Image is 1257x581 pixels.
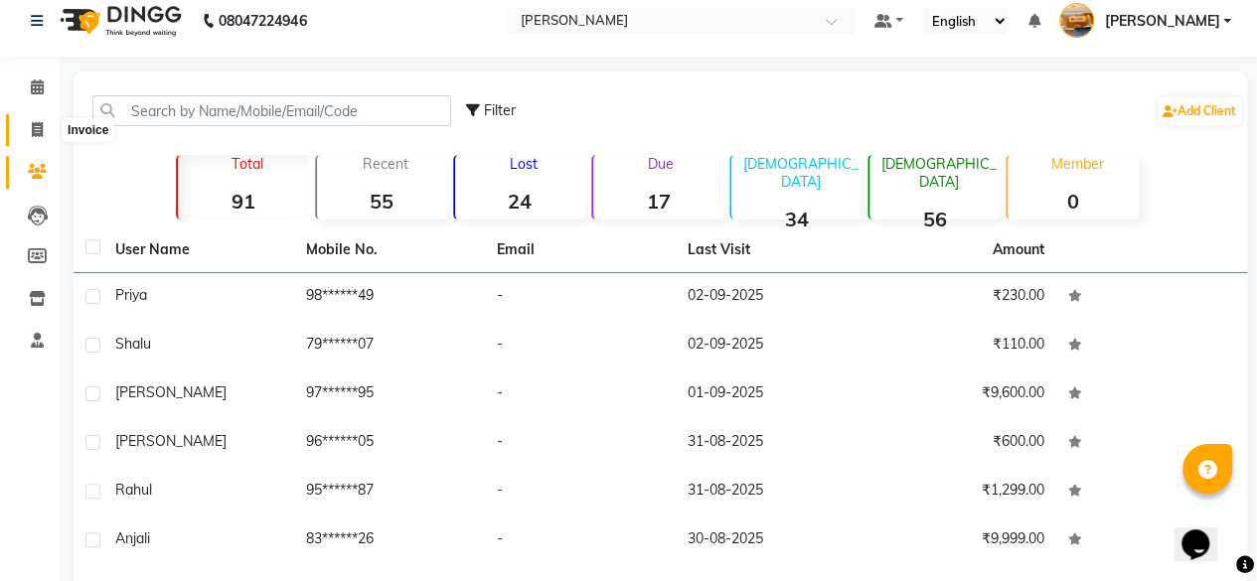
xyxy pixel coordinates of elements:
[485,370,676,419] td: -
[103,227,294,273] th: User Name
[597,155,723,173] p: Due
[593,189,723,214] strong: 17
[865,419,1056,468] td: ₹600.00
[865,516,1056,565] td: ₹9,999.00
[485,468,676,516] td: -
[115,529,150,547] span: Anjali
[463,155,585,173] p: Lost
[294,227,485,273] th: Mobile No.
[485,516,676,565] td: -
[63,118,113,142] div: Invoice
[1104,11,1219,32] span: [PERSON_NAME]
[877,155,1000,191] p: [DEMOGRAPHIC_DATA]
[115,481,152,499] span: rahul
[865,273,1056,322] td: ₹230.00
[484,101,516,119] span: Filter
[981,227,1056,272] th: Amount
[675,322,865,370] td: 02-09-2025
[739,155,862,191] p: [DEMOGRAPHIC_DATA]
[731,207,862,231] strong: 34
[325,155,447,173] p: Recent
[1174,502,1237,561] iframe: chat widget
[675,468,865,516] td: 31-08-2025
[115,432,227,450] span: [PERSON_NAME]
[115,383,227,401] span: [PERSON_NAME]
[1158,97,1241,125] a: Add Client
[92,95,451,126] input: Search by Name/Mobile/Email/Code
[115,335,151,353] span: shalu
[865,322,1056,370] td: ₹110.00
[186,155,308,173] p: Total
[675,516,865,565] td: 30-08-2025
[317,189,447,214] strong: 55
[675,273,865,322] td: 02-09-2025
[1008,189,1138,214] strong: 0
[1016,155,1138,173] p: Member
[485,273,676,322] td: -
[869,207,1000,231] strong: 56
[178,189,308,214] strong: 91
[865,370,1056,419] td: ₹9,600.00
[675,227,865,273] th: Last Visit
[485,227,676,273] th: Email
[1059,3,1094,38] img: Sundaram
[865,468,1056,516] td: ₹1,299.00
[485,419,676,468] td: -
[455,189,585,214] strong: 24
[115,286,147,304] span: priya
[675,370,865,419] td: 01-09-2025
[485,322,676,370] td: -
[675,419,865,468] td: 31-08-2025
